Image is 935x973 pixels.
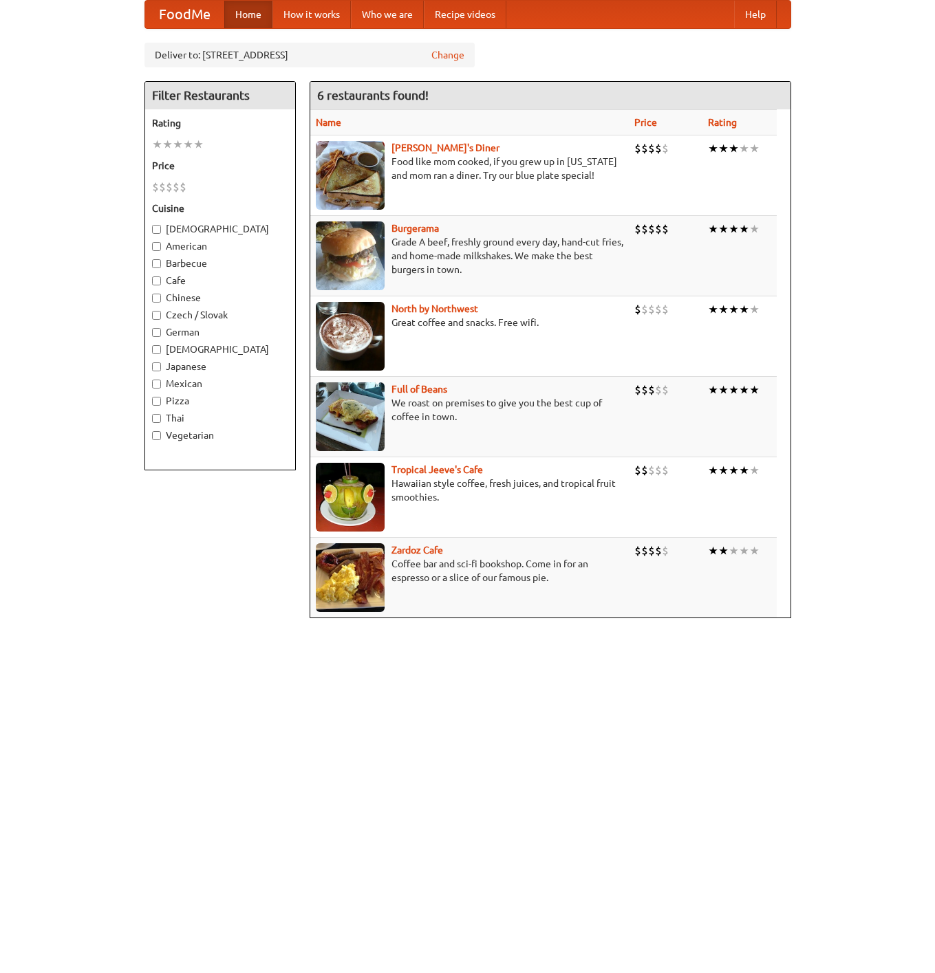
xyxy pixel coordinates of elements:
[162,137,173,152] li: ★
[655,221,662,237] li: $
[145,1,224,28] a: FoodMe
[316,117,341,128] a: Name
[431,48,464,62] a: Change
[739,463,749,478] li: ★
[739,302,749,317] li: ★
[316,463,385,532] img: jeeves.jpg
[152,239,288,253] label: American
[729,302,739,317] li: ★
[749,463,760,478] li: ★
[718,382,729,397] li: ★
[729,463,739,478] li: ★
[708,543,718,558] li: ★
[739,141,749,156] li: ★
[708,463,718,478] li: ★
[648,302,655,317] li: $
[655,302,662,317] li: $
[662,543,669,558] li: $
[152,179,159,195] li: $
[749,543,760,558] li: ★
[272,1,351,28] a: How it works
[708,382,718,397] li: ★
[152,137,162,152] li: ★
[662,141,669,156] li: $
[152,201,288,215] h5: Cuisine
[718,543,729,558] li: ★
[634,543,641,558] li: $
[152,222,288,236] label: [DEMOGRAPHIC_DATA]
[655,382,662,397] li: $
[152,345,161,354] input: [DEMOGRAPHIC_DATA]
[152,311,161,320] input: Czech / Slovak
[316,221,385,290] img: burgerama.jpg
[316,316,623,329] p: Great coffee and snacks. Free wifi.
[739,221,749,237] li: ★
[648,221,655,237] li: $
[749,141,760,156] li: ★
[641,302,648,317] li: $
[173,179,180,195] li: $
[739,543,749,558] li: ★
[316,557,623,584] p: Coffee bar and sci-fi bookshop. Come in for an espresso or a slice of our famous pie.
[641,382,648,397] li: $
[152,431,161,440] input: Vegetarian
[391,223,439,234] a: Burgerama
[708,302,718,317] li: ★
[729,141,739,156] li: ★
[152,274,288,287] label: Cafe
[662,302,669,317] li: $
[152,397,161,406] input: Pizza
[152,225,161,234] input: [DEMOGRAPHIC_DATA]
[159,179,166,195] li: $
[729,221,739,237] li: ★
[316,396,623,424] p: We roast on premises to give you the best cup of coffee in town.
[152,259,161,268] input: Barbecue
[152,377,288,391] label: Mexican
[351,1,424,28] a: Who we are
[316,141,385,210] img: sallys.jpg
[166,179,173,195] li: $
[152,342,288,356] label: [DEMOGRAPHIC_DATA]
[316,543,385,612] img: zardoz.jpg
[144,43,475,67] div: Deliver to: [STREET_ADDRESS]
[718,141,729,156] li: ★
[708,141,718,156] li: ★
[739,382,749,397] li: ★
[729,543,739,558] li: ★
[391,142,499,153] b: [PERSON_NAME]'s Diner
[648,141,655,156] li: $
[180,179,186,195] li: $
[152,328,161,337] input: German
[734,1,777,28] a: Help
[173,137,183,152] li: ★
[152,159,288,173] h5: Price
[391,384,447,395] a: Full of Beans
[391,464,483,475] b: Tropical Jeeve's Cafe
[152,116,288,130] h5: Rating
[152,294,161,303] input: Chinese
[749,221,760,237] li: ★
[634,221,641,237] li: $
[152,428,288,442] label: Vegetarian
[152,360,288,373] label: Japanese
[316,302,385,371] img: north.jpg
[152,394,288,408] label: Pizza
[655,141,662,156] li: $
[749,382,760,397] li: ★
[316,235,623,276] p: Grade A beef, freshly ground every day, hand-cut fries, and home-made milkshakes. We make the bes...
[391,303,478,314] a: North by Northwest
[641,543,648,558] li: $
[749,302,760,317] li: ★
[648,463,655,478] li: $
[317,89,429,102] ng-pluralize: 6 restaurants found!
[718,221,729,237] li: ★
[224,1,272,28] a: Home
[152,291,288,305] label: Chinese
[708,117,737,128] a: Rating
[152,380,161,389] input: Mexican
[152,242,161,251] input: American
[634,302,641,317] li: $
[152,276,161,285] input: Cafe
